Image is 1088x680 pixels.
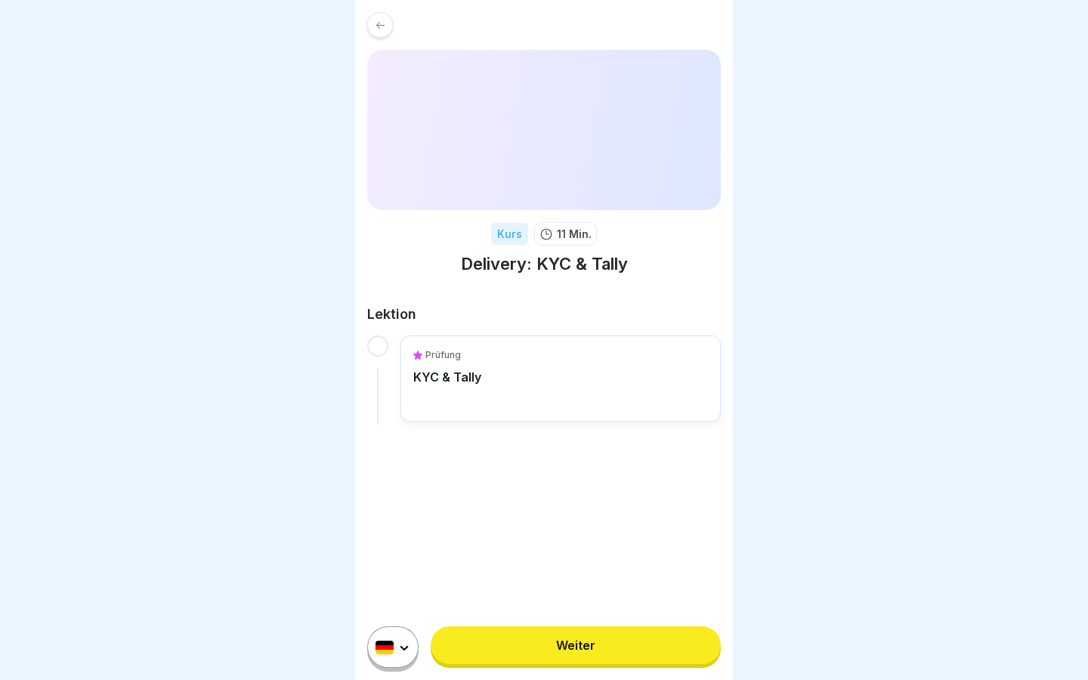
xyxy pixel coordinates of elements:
[376,641,394,654] img: de.svg
[413,369,481,385] p: KYC & Tally
[491,223,528,245] div: Kurs
[557,226,592,242] p: 11 Min.
[461,253,628,275] h1: Delivery: KYC & Tally
[367,305,721,323] h2: Lektion
[431,626,721,664] a: Weiter
[425,348,461,362] p: Prüfung
[413,348,708,409] a: PrüfungKYC & Tally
